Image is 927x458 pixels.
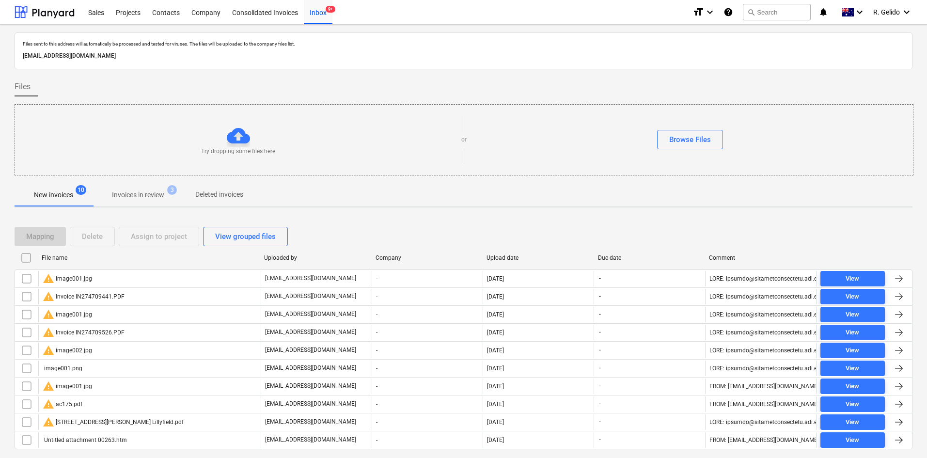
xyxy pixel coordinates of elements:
p: [EMAIL_ADDRESS][DOMAIN_NAME] [265,382,356,390]
div: Invoice IN274709441.PDF [43,291,125,302]
div: [DATE] [487,311,504,318]
div: View grouped files [215,230,276,243]
p: [EMAIL_ADDRESS][DOMAIN_NAME] [265,418,356,426]
span: - [598,400,602,408]
div: [DATE] [487,437,504,443]
div: [DATE] [487,401,504,408]
span: warning [43,273,54,284]
button: View [820,289,885,304]
div: image001.jpg [43,380,92,392]
div: View [846,327,859,338]
div: - [372,361,483,376]
button: View [820,379,885,394]
div: View [846,363,859,374]
span: warning [43,327,54,338]
i: keyboard_arrow_down [901,6,912,18]
div: Invoice IN274709526.PDF [43,327,125,338]
p: New invoices [34,190,73,200]
iframe: Chat Widget [879,411,927,458]
div: View [846,309,859,320]
span: warning [43,309,54,320]
div: View [846,399,859,410]
p: Invoices in review [112,190,164,200]
button: View [820,325,885,340]
div: - [372,379,483,394]
p: [EMAIL_ADDRESS][DOMAIN_NAME] [265,436,356,444]
i: format_size [692,6,704,18]
div: image001.jpg [43,273,92,284]
div: View [846,345,859,356]
span: 3 [167,185,177,195]
button: Search [743,4,811,20]
p: [EMAIL_ADDRESS][DOMAIN_NAME] [265,364,356,372]
div: Try dropping some files hereorBrowse Files [15,104,913,175]
div: [DATE] [487,293,504,300]
button: Browse Files [657,130,723,149]
div: View [846,273,859,284]
i: keyboard_arrow_down [854,6,865,18]
div: [DATE] [487,383,504,390]
div: View [846,381,859,392]
div: - [372,289,483,304]
span: warning [43,380,54,392]
div: [STREET_ADDRESS][PERSON_NAME] Lillyfield.pdf [43,416,184,428]
div: image002.jpg [43,345,92,356]
button: View [820,343,885,358]
div: [DATE] [487,365,504,372]
div: View [846,435,859,446]
span: warning [43,398,54,410]
span: - [598,436,602,444]
span: - [598,274,602,283]
span: - [598,418,602,426]
div: - [372,414,483,430]
p: Try dropping some files here [201,147,275,156]
div: Due date [598,254,702,261]
button: View [820,361,885,376]
div: - [372,325,483,340]
div: Untitled attachment 00263.htm [43,437,127,443]
div: Company [376,254,479,261]
span: search [747,8,755,16]
span: - [598,364,602,372]
p: [EMAIL_ADDRESS][DOMAIN_NAME] [265,274,356,283]
div: Comment [709,254,813,261]
span: - [598,382,602,390]
div: [DATE] [487,347,504,354]
span: - [598,346,602,354]
p: [EMAIL_ADDRESS][DOMAIN_NAME] [265,400,356,408]
div: image001.jpg [43,309,92,320]
div: - [372,343,483,358]
div: [DATE] [487,275,504,282]
div: View [846,417,859,428]
div: - [372,396,483,412]
div: File name [42,254,256,261]
span: warning [43,291,54,302]
div: View [846,291,859,302]
button: View [820,414,885,430]
span: 10 [76,185,86,195]
button: View [820,396,885,412]
p: [EMAIL_ADDRESS][DOMAIN_NAME] [265,292,356,300]
span: - [598,292,602,300]
span: warning [43,416,54,428]
div: Upload date [487,254,590,261]
button: View [820,307,885,322]
span: - [598,328,602,336]
div: - [372,307,483,322]
div: Browse Files [669,133,711,146]
span: Files [15,81,31,93]
p: [EMAIL_ADDRESS][DOMAIN_NAME] [265,328,356,336]
span: R. Gelido [873,8,900,16]
button: View [820,432,885,448]
div: [DATE] [487,419,504,426]
button: View grouped files [203,227,288,246]
p: Files sent to this address will automatically be processed and tested for viruses. The files will... [23,41,904,47]
span: warning [43,345,54,356]
span: 9+ [326,6,335,13]
p: [EMAIL_ADDRESS][DOMAIN_NAME] [265,346,356,354]
i: notifications [818,6,828,18]
i: keyboard_arrow_down [704,6,716,18]
p: Deleted invoices [195,190,243,200]
div: - [372,271,483,286]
